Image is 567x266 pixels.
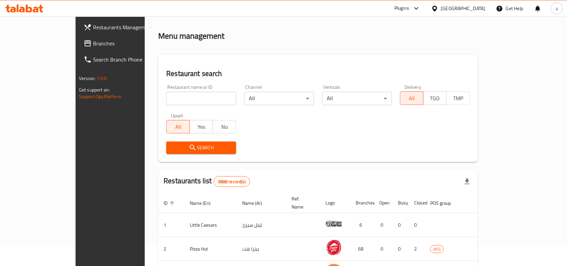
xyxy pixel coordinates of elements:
span: No [216,122,233,132]
span: Search Branch Phone [93,55,165,64]
td: 6 [350,213,374,237]
input: Search for restaurant name or ID.. [166,92,236,105]
td: 0 [374,213,393,237]
td: 2 [158,237,184,261]
button: All [400,91,424,105]
a: Search Branch Phone [78,51,170,68]
td: Pizza Hut [184,237,237,261]
a: Branches [78,35,170,51]
td: 2 [409,237,425,261]
button: Yes [189,120,213,134]
th: Logo [320,193,350,213]
li: / [182,9,185,17]
a: Support.OpsPlatform [79,92,122,101]
td: 0 [393,213,409,237]
span: KFG [431,245,443,253]
span: All [169,122,187,132]
div: Plugins [394,4,409,12]
span: 1.0.0 [96,74,107,83]
th: Closed [409,193,425,213]
div: [GEOGRAPHIC_DATA] [441,5,485,12]
span: Version: [79,74,95,83]
span: POS group [430,199,460,207]
span: Get support on: [79,85,110,94]
label: Upsell [171,113,183,118]
td: 0 [409,213,425,237]
h2: Restaurants list [164,176,250,187]
span: Name (Ar) [242,199,271,207]
h2: Menu management [158,31,224,41]
div: Export file [459,174,475,190]
span: ID [164,199,176,207]
a: Restaurants Management [78,19,170,35]
div: All [244,92,314,105]
button: TMP [446,91,470,105]
span: Yes [192,122,210,132]
button: All [166,120,190,134]
th: Busy [393,193,409,213]
span: 9888 record(s) [214,179,250,185]
td: 0 [374,237,393,261]
span: a [556,5,558,12]
th: Branches [350,193,374,213]
td: 1 [158,213,184,237]
span: TMP [449,93,467,103]
img: Pizza Hut [325,239,342,256]
span: Name (En) [190,199,219,207]
td: Little Caesars [184,213,237,237]
td: 68 [350,237,374,261]
span: Ref. Name [292,195,312,211]
button: TGO [423,91,447,105]
span: All [403,93,421,103]
td: بيتزا هت [237,237,286,261]
td: ليتل سيزرز [237,213,286,237]
label: Delivery [405,85,422,89]
th: Open [374,193,393,213]
span: Menu management [187,9,232,17]
span: Restaurants Management [93,23,165,31]
span: TGO [426,93,444,103]
span: Search [172,144,231,152]
button: No [213,120,236,134]
h2: Restaurant search [166,69,470,79]
div: All [322,92,392,105]
td: 0 [393,237,409,261]
img: Little Caesars [325,215,342,232]
button: Search [166,142,236,154]
span: Branches [93,39,165,47]
div: Total records count [214,176,250,187]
